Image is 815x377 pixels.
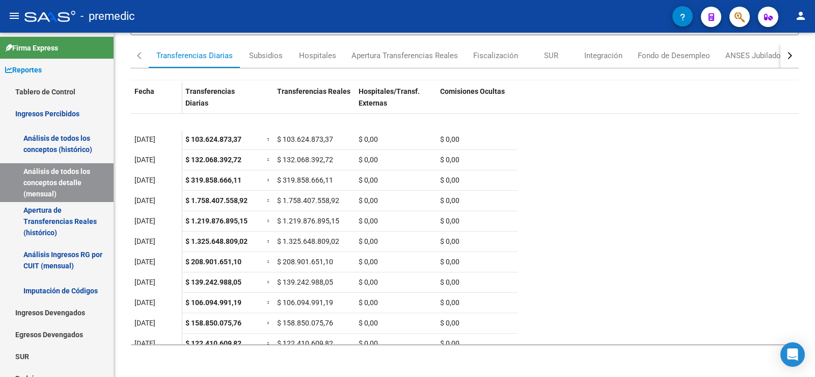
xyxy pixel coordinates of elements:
span: Transferencias Diarias [185,87,235,107]
datatable-header-cell: Transferencias Reales [273,81,355,123]
span: = [267,217,271,225]
span: $ 1.219.876.895,15 [185,217,248,225]
span: [DATE] [134,319,155,327]
span: [DATE] [134,237,155,245]
span: [DATE] [134,217,155,225]
div: Integración [584,50,622,61]
span: $ 0,00 [359,298,378,307]
div: Fondo de Desempleo [638,50,710,61]
datatable-header-cell: Hospitales/Transf. Externas [355,81,436,123]
div: Subsidios [249,50,283,61]
div: SUR [544,50,558,61]
span: = [267,339,271,347]
span: Fecha [134,87,154,95]
div: Transferencias Diarias [156,50,233,61]
span: $ 0,00 [359,135,378,143]
span: $ 0,00 [440,298,459,307]
span: $ 1.758.407.558,92 [277,196,339,205]
span: [DATE] [134,135,155,143]
span: $ 0,00 [359,258,378,266]
span: $ 106.094.991,19 [185,298,241,307]
span: $ 122.410.609,82 [277,339,333,347]
span: $ 0,00 [359,319,378,327]
span: - premedic [80,5,135,28]
span: Hospitales/Transf. Externas [359,87,420,107]
span: $ 0,00 [440,196,459,205]
span: = [267,176,271,184]
span: $ 0,00 [359,217,378,225]
span: $ 132.068.392,72 [277,156,333,164]
span: $ 208.901.651,10 [185,258,241,266]
div: Open Intercom Messenger [780,342,805,367]
span: [DATE] [134,258,155,266]
span: $ 0,00 [440,278,459,286]
span: $ 106.094.991,19 [277,298,333,307]
span: [DATE] [134,176,155,184]
datatable-header-cell: Fecha [130,81,181,123]
span: $ 0,00 [440,339,459,347]
span: = [267,298,271,307]
span: $ 319.858.666,11 [185,176,241,184]
span: Reportes [5,64,42,76]
span: $ 0,00 [440,217,459,225]
span: [DATE] [134,196,155,205]
div: Hospitales [299,50,336,61]
span: Transferencias Reales [277,87,350,95]
span: $ 1.758.407.558,92 [185,196,248,205]
span: $ 0,00 [440,319,459,327]
span: $ 122.410.609,82 [185,339,241,347]
div: Fiscalización [473,50,518,61]
span: $ 103.624.873,37 [277,135,333,143]
span: $ 139.242.988,05 [277,278,333,286]
span: $ 0,00 [359,237,378,245]
span: $ 0,00 [440,176,459,184]
span: [DATE] [134,156,155,164]
span: $ 1.325.648.809,02 [185,237,248,245]
datatable-header-cell: Transferencias Diarias [181,81,263,123]
span: Comisiones Ocultas [440,87,505,95]
mat-icon: person [795,10,807,22]
span: [DATE] [134,278,155,286]
span: = [267,319,271,327]
span: = [267,237,271,245]
span: [DATE] [134,339,155,347]
div: ANSES Jubilados [725,50,785,61]
span: $ 103.624.873,37 [185,135,241,143]
span: $ 1.325.648.809,02 [277,237,339,245]
span: $ 0,00 [359,278,378,286]
span: $ 0,00 [440,258,459,266]
span: = [267,258,271,266]
span: $ 158.850.075,76 [185,319,241,327]
span: $ 0,00 [440,237,459,245]
span: Firma Express [5,42,58,54]
div: Apertura Transferencias Reales [351,50,458,61]
span: $ 132.068.392,72 [185,156,241,164]
span: = [267,196,271,205]
span: $ 0,00 [359,339,378,347]
span: $ 139.242.988,05 [185,278,241,286]
span: $ 319.858.666,11 [277,176,333,184]
span: $ 158.850.075,76 [277,319,333,327]
span: $ 0,00 [359,196,378,205]
span: $ 1.219.876.895,15 [277,217,339,225]
datatable-header-cell: Comisiones Ocultas [436,81,518,123]
span: = [267,278,271,286]
mat-icon: menu [8,10,20,22]
span: [DATE] [134,298,155,307]
span: $ 0,00 [440,135,459,143]
span: = [267,156,271,164]
span: $ 208.901.651,10 [277,258,333,266]
span: = [267,135,271,143]
span: $ 0,00 [359,156,378,164]
span: $ 0,00 [359,176,378,184]
span: $ 0,00 [440,156,459,164]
